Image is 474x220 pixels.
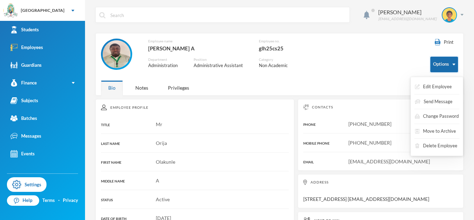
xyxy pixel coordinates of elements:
img: logo [4,4,18,18]
span: Active [156,196,170,202]
img: search [99,12,105,18]
span: [PHONE_NUMBER] [348,121,391,127]
button: Send Message [414,96,453,108]
span: [PHONE_NUMBER] [348,140,391,146]
div: Employees [10,44,43,51]
div: Guardians [10,62,42,69]
div: Events [10,150,35,157]
span: [EMAIL_ADDRESS][DOMAIN_NAME] [348,158,430,164]
button: Change Password [414,110,459,123]
div: glh25cs25 [259,44,309,53]
div: Subjects [10,97,38,104]
div: [GEOGRAPHIC_DATA] [21,7,65,14]
div: Non Academic [259,62,293,69]
button: Options [430,57,458,72]
div: Batches [10,115,37,122]
div: Bio [101,80,123,95]
div: Employee Profile [101,105,289,110]
div: Messages [10,132,41,140]
span: Mr [156,121,162,127]
button: Print [430,39,458,46]
div: Contacts [303,105,458,110]
button: Edit Employee [414,81,452,93]
a: Terms [42,197,55,204]
div: Employee name [148,39,248,44]
a: Help [7,195,39,206]
img: STUDENT [442,8,456,22]
div: [PERSON_NAME] A [148,44,248,53]
a: Settings [7,177,46,192]
div: Address [303,180,458,185]
div: Position [194,57,248,62]
div: Students [10,26,39,33]
div: Administrative Assistant [194,62,248,69]
div: Notes [128,80,155,95]
div: Privileges [161,80,196,95]
div: Category [259,57,293,62]
div: [PERSON_NAME] [378,8,437,16]
a: Privacy [63,197,78,204]
span: A [156,178,159,184]
div: · [58,197,60,204]
img: EMPLOYEE [103,40,130,68]
div: Administration [148,62,183,69]
span: Olakunle [156,159,175,165]
div: Department [148,57,183,62]
button: Move to Archive [414,125,457,138]
div: Employee no. [259,39,309,44]
span: Orija [156,140,167,146]
div: [STREET_ADDRESS] [EMAIL_ADDRESS][DOMAIN_NAME] [298,174,464,208]
div: Finance [10,79,37,87]
button: Delete Employee [414,140,458,152]
input: Search [110,7,346,23]
div: [EMAIL_ADDRESS][DOMAIN_NAME] [378,16,437,22]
